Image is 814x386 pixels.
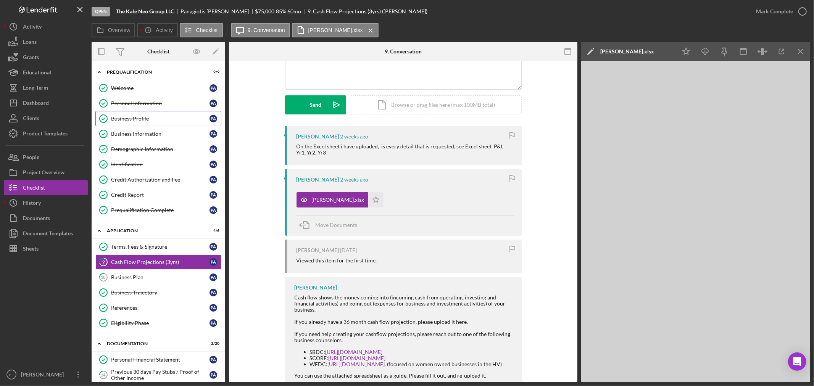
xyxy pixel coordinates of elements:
[111,320,210,326] div: Eligibility Phase
[310,349,514,355] li: SBDC:
[95,111,221,126] a: Business ProfilePA
[210,206,217,214] div: P A
[210,100,217,107] div: P A
[111,244,210,250] div: Terms, Fees & Signature
[756,4,793,19] div: Mark Complete
[107,228,200,233] div: Application
[95,300,221,315] a: ReferencesPA
[295,294,514,313] div: Cash flow shows the money coming into (incoming cash from operating, investing and financial acti...
[297,177,339,183] div: [PERSON_NAME]
[210,176,217,183] div: P A
[206,341,219,346] div: 2 / 20
[295,373,514,379] div: You can use the attached spreadsheet as a guide. Please fill it out, and re-upload it.
[340,247,357,253] time: 2025-08-20 14:37
[95,96,221,111] a: Personal InformationPA
[206,70,219,74] div: 9 / 9
[328,361,385,367] a: [URL][DOMAIN_NAME]
[95,126,221,142] a: Business InformationPA
[788,352,806,371] div: Open Intercom Messenger
[210,304,217,312] div: P A
[297,143,514,156] div: On the Excel sheet i have uploaded, is every detail that is requested, see Excel sheet P&L Yr1, Y...
[309,95,321,114] div: Send
[111,100,210,106] div: Personal Information
[297,133,339,140] div: [PERSON_NAME]
[111,85,210,91] div: Welcome
[385,48,422,55] div: 9. Conversation
[9,373,14,377] text: EF
[292,23,379,37] button: [PERSON_NAME].xlsx
[181,8,255,14] div: Panagiotis [PERSON_NAME]
[316,222,358,228] span: Move Documents
[297,216,365,235] button: Move Documents
[4,367,88,382] button: EF[PERSON_NAME]
[92,23,135,37] button: Overview
[297,247,339,253] div: [PERSON_NAME]
[95,203,221,218] a: Prequalification CompletePA
[95,315,221,331] a: Eligibility PhasePA
[600,48,654,55] div: [PERSON_NAME].xlsx
[102,259,105,264] tspan: 9
[276,8,286,14] div: 85 %
[137,23,177,37] button: Activity
[210,145,217,153] div: P A
[310,355,514,361] li: SCORE:
[95,352,221,367] a: Personal Financial StatementPA
[92,7,110,16] div: Open
[210,243,217,251] div: P A
[95,187,221,203] a: Credit ReportPA
[108,27,130,33] label: Overview
[210,191,217,199] div: P A
[180,23,223,37] button: Checklist
[101,372,106,377] tspan: 14
[111,369,210,381] div: Previous 30 days Pay Stubs / Proof of Other Income
[340,177,369,183] time: 2025-09-08 03:18
[308,8,427,14] div: 9. Cash Flow Projections (3yrs) ([PERSON_NAME])
[95,142,221,157] a: Demographic InformationPA
[210,319,217,327] div: P A
[206,228,219,233] div: 4 / 6
[116,8,174,14] b: The Kafe Neo Group LLC
[111,146,210,152] div: Demographic Information
[297,192,384,207] button: [PERSON_NAME].xlsx
[287,8,301,14] div: 60 mo
[95,157,221,172] a: IdentificationPA
[111,289,210,296] div: Business Trajectory
[210,161,217,168] div: P A
[340,133,369,140] time: 2025-09-08 03:21
[111,161,210,167] div: Identification
[326,349,383,355] a: [URL][DOMAIN_NAME]
[210,84,217,92] div: P A
[95,270,221,285] a: 10Business PlanPA
[107,341,200,346] div: Documentation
